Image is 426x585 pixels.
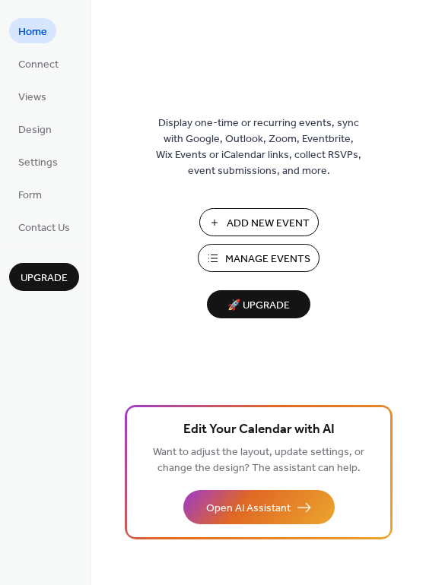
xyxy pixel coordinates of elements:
[9,182,51,207] a: Form
[9,116,61,141] a: Design
[9,149,67,174] a: Settings
[199,208,319,236] button: Add New Event
[183,490,335,524] button: Open AI Assistant
[183,419,335,441] span: Edit Your Calendar with AI
[18,122,52,138] span: Design
[9,214,79,239] a: Contact Us
[198,244,319,272] button: Manage Events
[18,57,59,73] span: Connect
[153,442,364,479] span: Want to adjust the layout, update settings, or change the design? The assistant can help.
[18,90,46,106] span: Views
[206,501,291,517] span: Open AI Assistant
[9,263,79,291] button: Upgrade
[18,24,47,40] span: Home
[21,270,68,286] span: Upgrade
[18,155,58,171] span: Settings
[9,84,56,109] a: Views
[227,216,310,232] span: Add New Event
[18,188,42,204] span: Form
[207,290,310,318] button: 🚀 Upgrade
[225,251,310,267] span: Manage Events
[9,51,68,76] a: Connect
[18,220,70,236] span: Contact Us
[216,296,301,316] span: 🚀 Upgrade
[9,18,56,43] a: Home
[156,115,361,179] span: Display one-time or recurring events, sync with Google, Outlook, Zoom, Eventbrite, Wix Events or ...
